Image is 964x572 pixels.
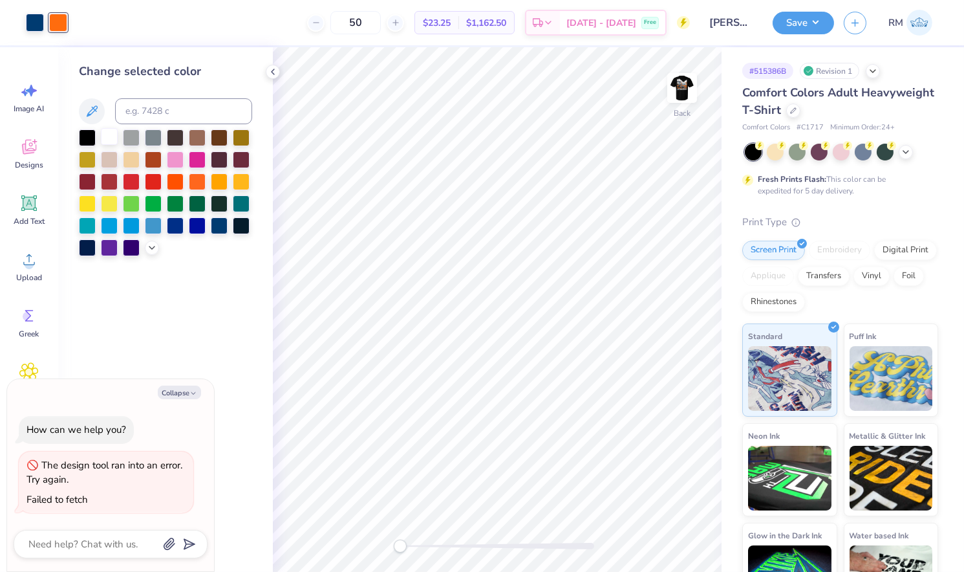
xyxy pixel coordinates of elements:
[669,75,695,101] img: Back
[874,241,937,260] div: Digital Print
[700,10,763,36] input: Untitled Design
[800,63,859,79] div: Revision 1
[423,16,451,30] span: $23.25
[19,329,39,339] span: Greek
[809,241,870,260] div: Embroidery
[748,329,782,343] span: Standard
[15,160,43,170] span: Designs
[758,174,826,184] strong: Fresh Prints Flash:
[644,18,656,27] span: Free
[773,12,834,34] button: Save
[853,267,890,286] div: Vinyl
[566,16,636,30] span: [DATE] - [DATE]
[850,329,877,343] span: Puff Ink
[798,267,850,286] div: Transfers
[742,292,805,312] div: Rhinestones
[674,107,691,119] div: Back
[27,493,88,506] div: Failed to fetch
[906,10,932,36] img: Ronald Manipon
[742,267,794,286] div: Applique
[883,10,938,36] a: RM
[16,272,42,283] span: Upload
[742,63,793,79] div: # 515386B
[797,122,824,133] span: # C1717
[115,98,252,124] input: e.g. 7428 c
[14,104,45,114] span: Image AI
[850,346,933,411] img: Puff Ink
[27,423,126,436] div: How can we help you?
[888,16,903,30] span: RM
[748,529,822,542] span: Glow in the Dark Ink
[742,241,805,260] div: Screen Print
[742,85,934,118] span: Comfort Colors Adult Heavyweight T-Shirt
[850,446,933,511] img: Metallic & Glitter Ink
[748,346,831,411] img: Standard
[758,173,917,197] div: This color can be expedited for 5 day delivery.
[14,216,45,226] span: Add Text
[850,529,909,542] span: Water based Ink
[894,267,924,286] div: Foil
[742,122,790,133] span: Comfort Colors
[830,122,895,133] span: Minimum Order: 24 +
[394,540,407,553] div: Accessibility label
[748,429,780,443] span: Neon Ink
[27,459,182,487] div: The design tool ran into an error. Try again.
[742,215,938,230] div: Print Type
[158,386,201,399] button: Collapse
[748,446,831,511] img: Neon Ink
[79,63,252,80] div: Change selected color
[466,16,506,30] span: $1,162.50
[330,11,381,34] input: – –
[850,429,926,443] span: Metallic & Glitter Ink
